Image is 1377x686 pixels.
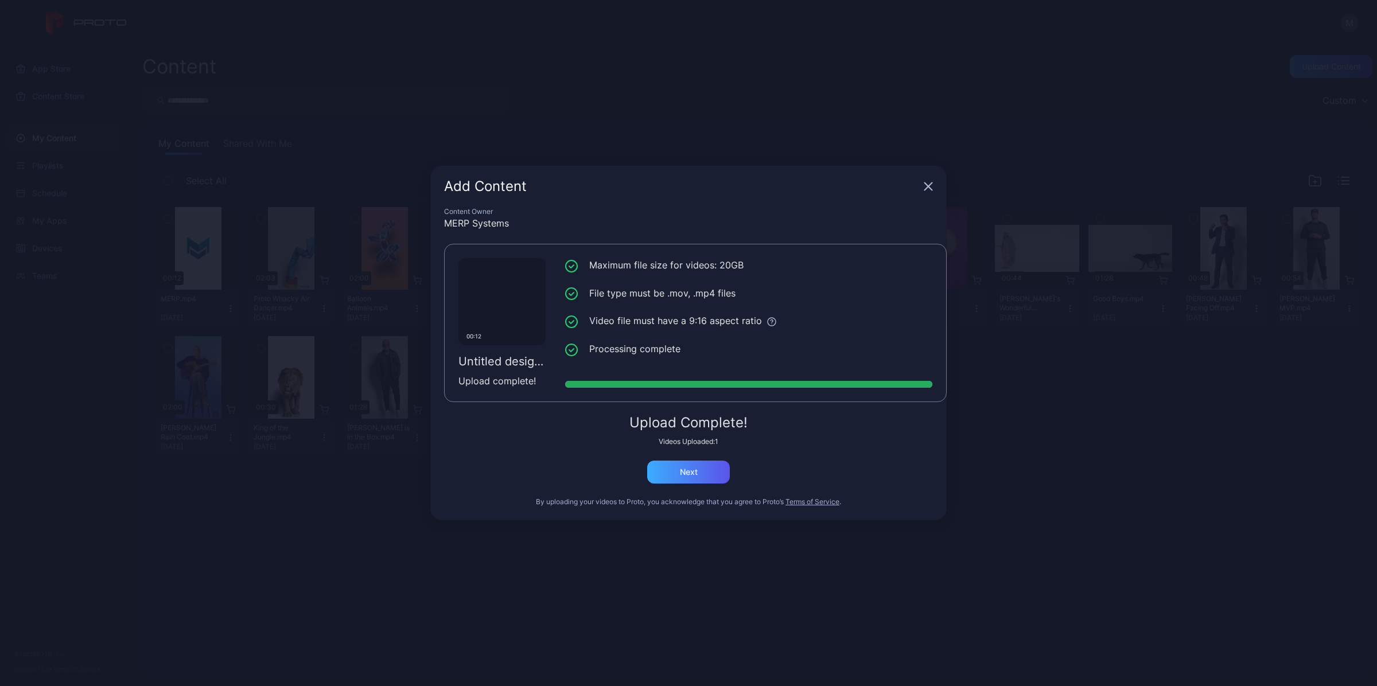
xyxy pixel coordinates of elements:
[444,437,933,446] div: Videos Uploaded: 1
[458,354,546,368] div: Untitled design (3).mp4
[458,374,546,388] div: Upload complete!
[565,314,932,328] li: Video file must have a 9:16 aspect ratio
[680,467,698,477] div: Next
[565,342,932,356] li: Processing complete
[565,286,932,301] li: File type must be .mov, .mp4 files
[785,497,839,506] button: Terms of Service
[444,216,933,230] div: MERP Systems
[462,330,486,342] div: 00:12
[444,207,933,216] div: Content Owner
[565,258,932,272] li: Maximum file size for videos: 20GB
[444,497,933,506] div: By uploading your videos to Proto, you acknowledge that you agree to Proto’s .
[647,461,730,484] button: Next
[444,180,919,193] div: Add Content
[444,416,933,430] div: Upload Complete!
